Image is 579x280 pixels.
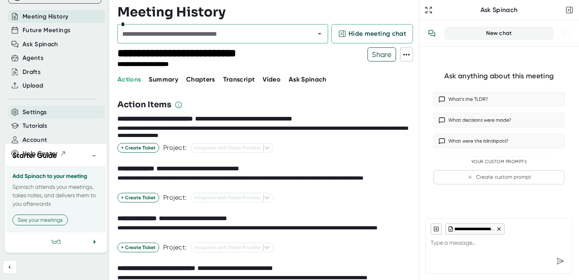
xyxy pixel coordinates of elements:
[433,159,565,165] div: Your Custom Prompts
[191,243,273,252] button: Integrate with Ticket Provider
[23,81,43,90] button: Upload
[433,92,565,106] button: What’s the TLDR?
[314,28,325,39] button: Open
[450,30,548,37] div: New chat
[433,170,565,184] button: Create custom prompt
[12,183,99,208] p: Spinach attends your meetings, takes notes, and delivers them to you afterwards
[424,25,440,41] button: View conversation history
[23,149,58,158] span: Help Center
[191,143,273,153] button: Integrate with Ticket Provider
[117,4,226,20] h3: Meeting History
[186,76,215,83] span: Chapters
[194,144,270,151] span: Integrate with Ticket Provider
[117,99,171,111] h3: Action Items
[163,194,187,202] div: Project:
[51,239,61,245] span: 1 of 3
[368,47,396,61] button: Share
[121,144,156,151] span: + Create Ticket
[117,75,141,84] button: Actions
[23,121,47,131] button: Tutorials
[23,53,43,63] button: Agents
[564,4,575,16] button: Close conversation sidebar
[23,40,58,49] button: Ask Spinach
[349,29,406,39] span: Hide meeting chat
[149,76,178,83] span: Summary
[117,193,159,202] button: + Create Ticket
[23,135,47,145] button: Account
[23,108,47,117] button: Settings
[289,76,326,83] span: Ask Spinach
[331,24,413,43] button: Hide meeting chat
[23,26,70,35] button: Future Meetings
[423,4,434,16] button: Expand to Ask Spinach page
[433,134,565,148] button: What were the blindspots?
[263,76,281,83] span: Video
[223,75,255,84] button: Transcript
[3,261,16,274] button: Collapse sidebar
[223,76,255,83] span: Transcript
[23,12,68,21] button: Meeting History
[194,194,270,201] span: Integrate with Ticket Provider
[289,75,326,84] button: Ask Spinach
[263,75,281,84] button: Video
[23,149,66,158] button: Help Center
[163,144,187,152] div: Project:
[191,193,273,202] button: Integrate with Ticket Provider
[163,243,187,251] div: Project:
[434,6,564,14] div: Ask Spinach
[121,244,156,251] span: + Create Ticket
[194,244,270,251] span: Integrate with Ticket Provider
[12,173,99,180] h3: Add Spinach to your meeting
[149,75,178,84] button: Summary
[117,243,159,252] button: + Create Ticket
[117,143,159,153] button: + Create Ticket
[553,254,567,268] div: Send message
[121,194,156,201] span: + Create Ticket
[186,75,215,84] button: Chapters
[12,215,68,225] button: See your meetings
[444,72,554,81] div: Ask anything about this meeting
[117,76,141,83] span: Actions
[23,67,41,77] button: Drafts
[433,113,565,127] button: What decisions were made?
